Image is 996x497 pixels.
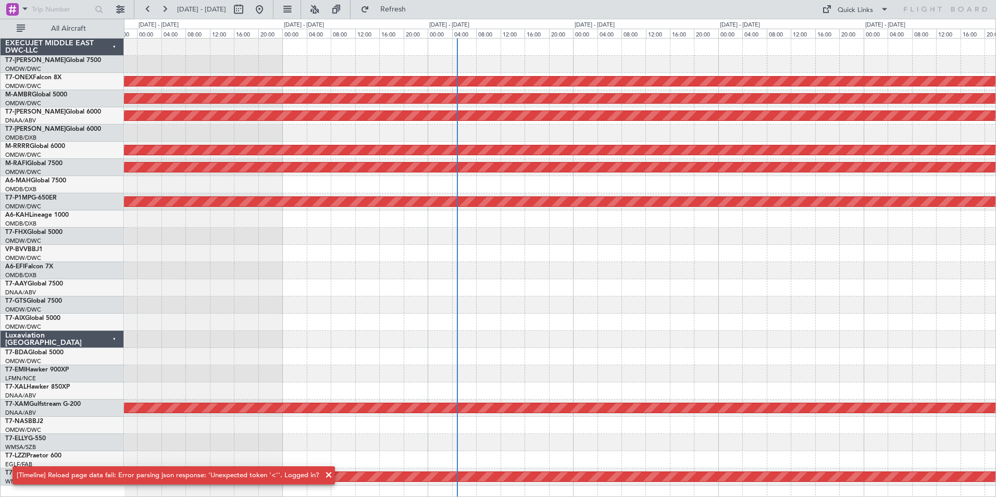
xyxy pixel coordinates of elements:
a: OMDB/DXB [5,185,36,193]
a: T7-[PERSON_NAME]Global 6000 [5,109,101,115]
div: 00:00 [137,29,161,38]
span: T7-XAM [5,401,29,407]
a: OMDW/DWC [5,254,41,262]
div: [DATE] - [DATE] [139,21,179,30]
a: OMDB/DXB [5,134,36,142]
span: T7-GTS [5,298,27,304]
div: 12:00 [936,29,960,38]
a: DNAA/ABV [5,117,36,125]
a: T7-XAMGulfstream G-200 [5,401,81,407]
div: [DATE] - [DATE] [429,21,469,30]
a: A6-KAHLineage 1000 [5,212,69,218]
span: All Aircraft [27,25,110,32]
div: 08:00 [621,29,645,38]
a: T7-XALHawker 850XP [5,384,70,390]
span: A6-KAH [5,212,29,218]
div: 12:00 [355,29,379,38]
div: 20:00 [113,29,137,38]
div: [DATE] - [DATE] [575,21,615,30]
a: OMDW/DWC [5,323,41,331]
div: 04:00 [597,29,621,38]
div: 16:00 [525,29,549,38]
a: OMDW/DWC [5,100,41,107]
a: OMDW/DWC [5,357,41,365]
a: WMSA/SZB [5,443,36,451]
a: OMDB/DXB [5,271,36,279]
div: 08:00 [476,29,500,38]
div: 12:00 [210,29,234,38]
div: 04:00 [161,29,185,38]
a: VP-BVVBBJ1 [5,246,43,253]
div: 16:00 [815,29,839,38]
span: T7-LZZI [5,453,27,459]
span: [DATE] - [DATE] [177,5,226,14]
div: 00:00 [864,29,888,38]
div: 04:00 [307,29,331,38]
a: LFMN/NCE [5,375,36,382]
div: 16:00 [670,29,694,38]
div: [DATE] - [DATE] [284,21,324,30]
div: 08:00 [185,29,209,38]
div: 20:00 [694,29,718,38]
a: OMDW/DWC [5,65,41,73]
span: T7-AAY [5,281,28,287]
a: DNAA/ABV [5,392,36,400]
a: T7-EMIHawker 900XP [5,367,69,373]
div: 00:00 [573,29,597,38]
span: M-RRRR [5,143,30,150]
span: T7-[PERSON_NAME] [5,126,66,132]
span: M-AMBR [5,92,32,98]
a: T7-[PERSON_NAME]Global 7500 [5,57,101,64]
div: 16:00 [961,29,985,38]
span: T7-XAL [5,384,27,390]
div: 20:00 [549,29,573,38]
span: Refresh [371,6,415,13]
span: T7-ONEX [5,74,33,81]
span: T7-ELLY [5,436,28,442]
a: T7-ONEXFalcon 8X [5,74,61,81]
input: Trip Number [32,2,92,17]
span: T7-[PERSON_NAME] [5,109,66,115]
a: T7-ELLYG-550 [5,436,46,442]
div: 00:00 [282,29,306,38]
a: DNAA/ABV [5,289,36,296]
div: 08:00 [912,29,936,38]
div: 16:00 [234,29,258,38]
span: T7-EMI [5,367,26,373]
a: M-RRRRGlobal 6000 [5,143,65,150]
a: T7-FHXGlobal 5000 [5,229,63,235]
div: 04:00 [742,29,766,38]
div: 20:00 [404,29,428,38]
div: 12:00 [501,29,525,38]
div: [DATE] - [DATE] [720,21,760,30]
button: Refresh [356,1,418,18]
div: 08:00 [331,29,355,38]
a: OMDW/DWC [5,306,41,314]
div: [DATE] - [DATE] [865,21,905,30]
a: M-AMBRGlobal 5000 [5,92,67,98]
span: A6-EFI [5,264,24,270]
a: OMDW/DWC [5,82,41,90]
a: OMDW/DWC [5,168,41,176]
div: 12:00 [646,29,670,38]
a: T7-P1MPG-650ER [5,195,57,201]
span: T7-NAS [5,418,28,425]
div: 00:00 [428,29,452,38]
a: T7-LZZIPraetor 600 [5,453,61,459]
div: 20:00 [839,29,863,38]
a: T7-[PERSON_NAME]Global 6000 [5,126,101,132]
a: OMDW/DWC [5,203,41,210]
button: All Aircraft [11,20,113,37]
a: OMDW/DWC [5,151,41,159]
a: T7-BDAGlobal 5000 [5,350,64,356]
span: M-RAFI [5,160,27,167]
div: 12:00 [791,29,815,38]
a: DNAA/ABV [5,409,36,417]
div: [Timeline] Reload page data fail: Error parsing json response: 'Unexpected token '<''. Logged in? [17,470,319,481]
div: 16:00 [379,29,403,38]
span: T7-FHX [5,229,27,235]
a: A6-MAHGlobal 7500 [5,178,66,184]
button: Quick Links [817,1,894,18]
span: VP-BVV [5,246,28,253]
a: T7-GTSGlobal 7500 [5,298,62,304]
